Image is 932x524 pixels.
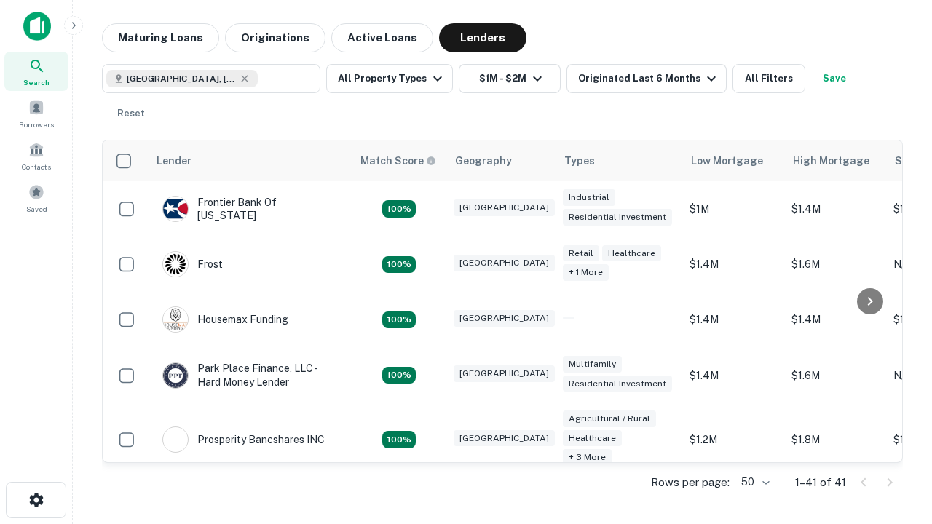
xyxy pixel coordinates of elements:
td: $1.4M [682,347,784,402]
div: Retail [563,245,599,262]
img: picture [163,363,188,388]
button: Save your search to get updates of matches that match your search criteria. [811,64,858,93]
iframe: Chat Widget [859,408,932,477]
a: Saved [4,178,68,218]
img: capitalize-icon.png [23,12,51,41]
div: 50 [735,472,772,493]
div: Types [564,152,595,170]
div: Agricultural / Rural [563,410,656,427]
button: Reset [108,99,154,128]
th: Geography [446,140,556,181]
div: + 3 more [563,449,612,466]
td: $1.4M [682,237,784,292]
button: All Property Types [326,64,453,93]
img: picture [163,252,188,277]
div: Frost [162,251,223,277]
span: Search [23,76,50,88]
img: picture [163,307,188,332]
div: Industrial [563,189,615,206]
th: Capitalize uses an advanced AI algorithm to match your search with the best lender. The match sco... [352,140,446,181]
button: Active Loans [331,23,433,52]
h6: Match Score [360,153,433,169]
span: Saved [26,203,47,215]
button: All Filters [732,64,805,93]
div: Matching Properties: 4, hasApolloMatch: undefined [382,256,416,274]
td: $1.6M [784,347,886,402]
p: 1–41 of 41 [795,474,846,491]
p: Rows per page: [651,474,730,491]
div: Matching Properties: 4, hasApolloMatch: undefined [382,200,416,218]
div: + 1 more [563,264,609,281]
button: Lenders [439,23,526,52]
td: $1.4M [784,181,886,237]
div: Park Place Finance, LLC - Hard Money Lender [162,362,337,388]
div: [GEOGRAPHIC_DATA] [454,365,555,382]
th: High Mortgage [784,140,886,181]
button: Originations [225,23,325,52]
div: Housemax Funding [162,306,288,333]
img: picture [163,427,188,452]
div: [GEOGRAPHIC_DATA] [454,310,555,327]
span: Contacts [22,161,51,172]
div: Capitalize uses an advanced AI algorithm to match your search with the best lender. The match sco... [360,153,436,169]
a: Search [4,52,68,91]
div: Prosperity Bancshares INC [162,426,325,453]
div: Healthcare [602,245,661,262]
div: Residential Investment [563,209,672,226]
a: Contacts [4,136,68,175]
div: Multifamily [563,356,622,373]
span: Borrowers [19,119,54,130]
td: $1M [682,181,784,237]
td: $1.4M [682,292,784,347]
button: $1M - $2M [459,64,561,93]
td: $1.4M [784,292,886,347]
button: Originated Last 6 Months [566,64,727,93]
div: Matching Properties: 4, hasApolloMatch: undefined [382,311,416,329]
td: $1.6M [784,237,886,292]
span: [GEOGRAPHIC_DATA], [GEOGRAPHIC_DATA], [GEOGRAPHIC_DATA] [127,72,236,85]
th: Types [556,140,682,181]
div: Geography [455,152,512,170]
th: Lender [148,140,352,181]
div: Low Mortgage [691,152,763,170]
td: $1.2M [682,403,784,477]
button: Maturing Loans [102,23,219,52]
div: Residential Investment [563,376,672,392]
div: Healthcare [563,430,622,447]
div: Matching Properties: 7, hasApolloMatch: undefined [382,431,416,448]
div: High Mortgage [793,152,869,170]
div: Lender [157,152,191,170]
a: Borrowers [4,94,68,133]
td: $1.8M [784,403,886,477]
div: Matching Properties: 4, hasApolloMatch: undefined [382,367,416,384]
div: Originated Last 6 Months [578,70,720,87]
div: [GEOGRAPHIC_DATA] [454,430,555,447]
img: picture [163,196,188,221]
div: Frontier Bank Of [US_STATE] [162,196,337,222]
th: Low Mortgage [682,140,784,181]
div: [GEOGRAPHIC_DATA] [454,199,555,216]
div: [GEOGRAPHIC_DATA] [454,255,555,271]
